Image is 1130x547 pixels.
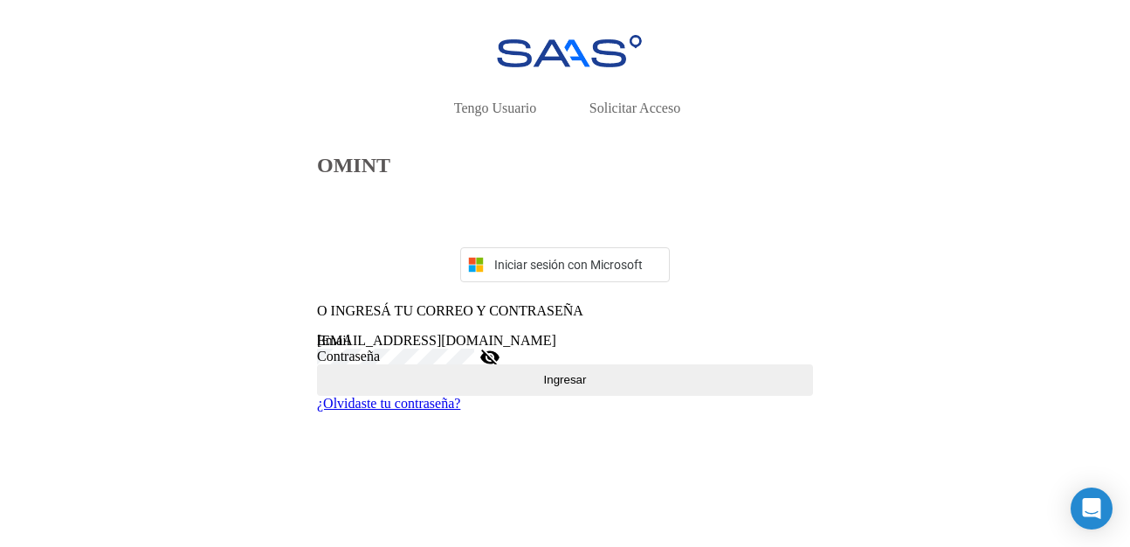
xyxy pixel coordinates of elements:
span: Iniciar sesión con Microsoft [491,258,662,272]
div: Solicitar Acceso [589,100,680,116]
h3: OMINT [317,154,813,177]
a: ¿Olvidaste tu contraseña? [317,396,460,411]
iframe: Botón de Acceder con Google [451,197,679,235]
button: Ingresar [317,364,813,396]
button: Iniciar sesión con Microsoft [460,247,670,282]
p: O INGRESÁ TU CORREO Y CONTRASEÑA [317,303,813,319]
span: Ingresar [544,373,587,386]
div: Tengo Usuario [454,100,536,116]
div: Open Intercom Messenger [1071,488,1113,530]
div: Acceder con Google. Se abre en una pestaña nueva [460,197,670,235]
mat-icon: visibility_off [479,347,500,368]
